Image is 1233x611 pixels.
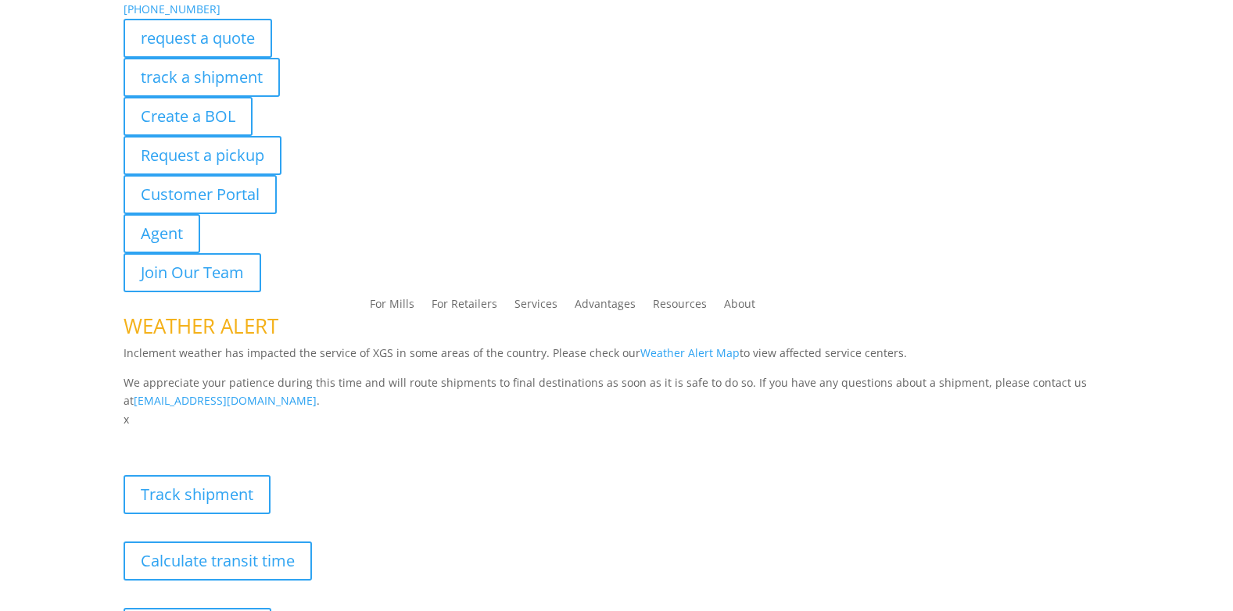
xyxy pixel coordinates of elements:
a: About [724,298,755,316]
p: Inclement weather has impacted the service of XGS in some areas of the country. Please check our ... [124,344,1110,373]
a: Resources [653,298,707,316]
b: Visibility, transparency, and control for your entire supply chain. [124,431,472,446]
a: Track shipment [124,475,271,514]
a: Weather Alert Map [640,345,740,360]
a: [PHONE_NUMBER] [124,2,220,16]
a: Advantages [575,298,636,316]
a: [EMAIL_ADDRESS][DOMAIN_NAME] [134,393,317,408]
a: Services [514,298,557,316]
span: WEATHER ALERT [124,312,278,340]
a: Customer Portal [124,175,277,214]
a: Join Our Team [124,253,261,292]
p: x [124,410,1110,429]
a: For Mills [370,298,414,316]
a: Create a BOL [124,97,253,136]
p: We appreciate your patience during this time and will route shipments to final destinations as so... [124,373,1110,411]
a: For Retailers [432,298,497,316]
a: request a quote [124,19,272,58]
a: Request a pickup [124,136,281,175]
a: track a shipment [124,58,280,97]
a: Calculate transit time [124,541,312,581]
a: Agent [124,214,200,253]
